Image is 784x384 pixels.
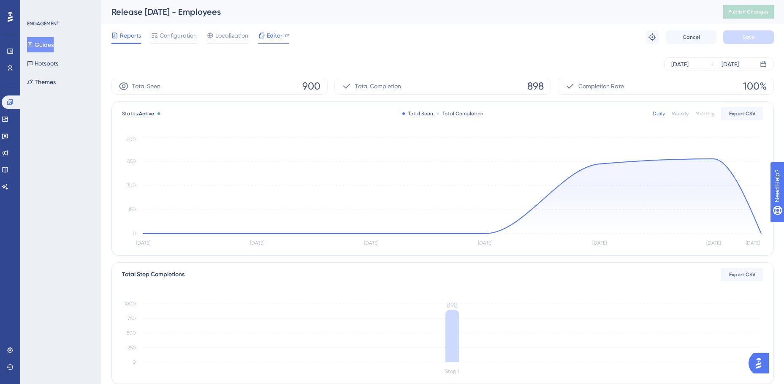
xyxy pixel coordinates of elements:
[447,301,458,309] tspan: 898
[729,271,756,278] span: Export CSV
[402,110,433,117] div: Total Seen
[706,240,721,246] tspan: [DATE]
[128,345,136,351] tspan: 250
[111,6,702,18] div: Release [DATE] - Employees
[127,182,136,188] tspan: 300
[139,111,154,117] span: Active
[743,34,754,41] span: Save
[746,240,760,246] tspan: [DATE]
[445,368,459,374] tspan: Step 1
[127,330,136,336] tspan: 500
[20,2,53,12] span: Need Help?
[721,268,763,281] button: Export CSV
[729,110,756,117] span: Export CSV
[122,270,184,280] div: Total Step Completions
[128,207,136,212] tspan: 150
[728,8,769,15] span: Publish Changes
[120,30,141,41] span: Reports
[527,79,544,93] span: 898
[215,30,248,41] span: Localization
[578,81,624,91] span: Completion Rate
[122,110,154,117] span: Status:
[127,136,136,142] tspan: 600
[364,240,378,246] tspan: [DATE]
[683,34,700,41] span: Cancel
[653,110,665,117] div: Daily
[160,30,197,41] span: Configuration
[127,158,136,164] tspan: 450
[437,110,483,117] div: Total Completion
[250,240,264,246] tspan: [DATE]
[302,79,320,93] span: 900
[133,359,136,365] tspan: 0
[749,351,774,376] iframe: UserGuiding AI Assistant Launcher
[723,5,774,19] button: Publish Changes
[27,74,56,90] button: Themes
[672,110,689,117] div: Weekly
[27,56,58,71] button: Hotspots
[128,316,136,321] tspan: 750
[721,107,763,120] button: Export CSV
[132,81,160,91] span: Total Seen
[267,30,282,41] span: Editor
[133,231,136,237] tspan: 0
[27,20,59,27] div: ENGAGEMENT
[592,240,607,246] tspan: [DATE]
[124,301,136,307] tspan: 1000
[723,30,774,44] button: Save
[743,79,767,93] span: 100%
[695,110,714,117] div: Monthly
[136,240,150,246] tspan: [DATE]
[27,37,54,52] button: Guides
[478,240,492,246] tspan: [DATE]
[671,59,689,69] div: [DATE]
[722,59,739,69] div: [DATE]
[666,30,716,44] button: Cancel
[355,81,401,91] span: Total Completion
